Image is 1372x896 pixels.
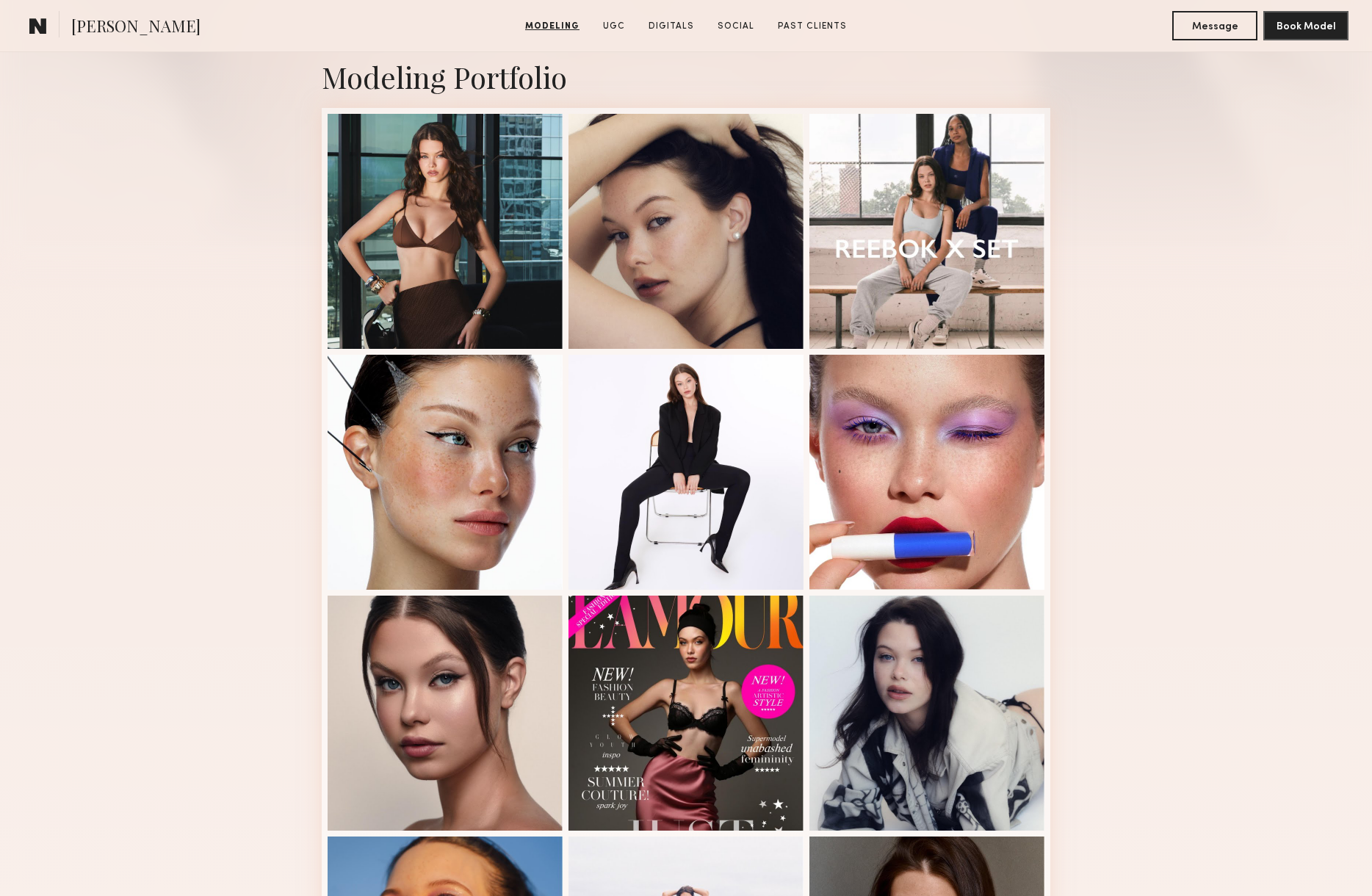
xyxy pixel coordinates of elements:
[712,20,760,33] a: Social
[322,57,1050,96] div: Modeling Portfolio
[643,20,700,33] a: Digitals
[597,20,631,33] a: UGC
[1263,11,1348,40] button: Book Model
[772,20,853,33] a: Past Clients
[1263,19,1348,32] a: Book Model
[519,20,585,33] a: Modeling
[1172,11,1257,40] button: Message
[71,15,201,40] span: [PERSON_NAME]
